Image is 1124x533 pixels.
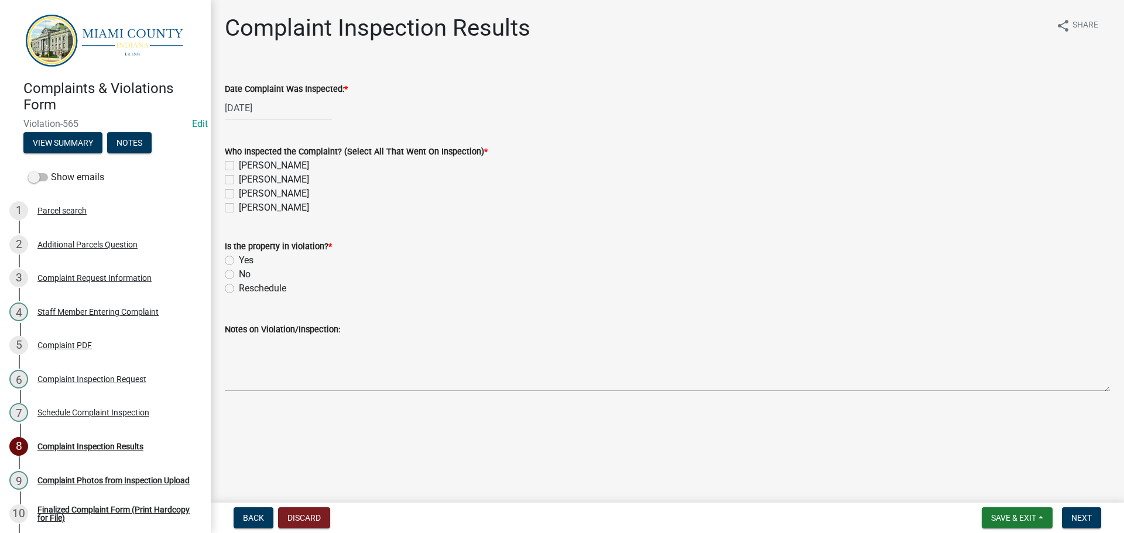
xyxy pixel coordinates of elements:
label: [PERSON_NAME] [239,201,309,215]
div: 3 [9,269,28,287]
span: Share [1072,19,1098,33]
h1: Complaint Inspection Results [225,14,530,42]
button: Save & Exit [982,507,1053,528]
wm-modal-confirm: Summary [23,139,102,148]
button: Notes [107,132,152,153]
div: Additional Parcels Question [37,240,138,249]
span: Save & Exit [991,513,1036,522]
div: 10 [9,504,28,523]
label: Notes on Violation/Inspection: [225,326,340,334]
label: Reschedule [239,281,286,295]
div: Complaint PDF [37,341,92,349]
button: Next [1062,507,1101,528]
button: View Summary [23,132,102,153]
div: Complaint Request Information [37,274,152,282]
span: Back [243,513,264,522]
div: Complaint Photos from Inspection Upload [37,476,190,484]
button: Discard [278,507,330,528]
div: 2 [9,235,28,254]
label: [PERSON_NAME] [239,159,309,173]
label: No [239,267,251,281]
label: [PERSON_NAME] [239,173,309,187]
div: 7 [9,403,28,422]
div: 8 [9,437,28,456]
label: Date Complaint Was Inspected: [225,85,348,94]
div: 5 [9,336,28,355]
label: Show emails [28,170,104,184]
label: Who Inspected the Complaint? (Select All That Went On Inspection) [225,148,488,156]
a: Edit [192,118,208,129]
div: Finalized Complaint Form (Print Hardcopy for File) [37,506,192,522]
div: 9 [9,471,28,490]
img: Miami County, Indiana [23,12,192,68]
button: Back [234,507,273,528]
button: shareShare [1047,14,1108,37]
div: Parcel search [37,207,87,215]
div: 1 [9,201,28,220]
i: share [1056,19,1070,33]
div: 6 [9,370,28,388]
div: Complaint Inspection Request [37,375,146,383]
div: 4 [9,302,28,321]
label: [PERSON_NAME] [239,187,309,201]
span: Violation-565 [23,118,187,129]
div: Complaint Inspection Results [37,442,143,451]
wm-modal-confirm: Notes [107,139,152,148]
div: Staff Member Entering Complaint [37,308,159,316]
label: Yes [239,253,253,267]
wm-modal-confirm: Edit Application Number [192,118,208,129]
input: mm/dd/yyyy [225,96,332,120]
h4: Complaints & Violations Form [23,80,201,114]
label: Is the property in violation? [225,243,332,251]
span: Next [1071,513,1092,522]
div: Schedule Complaint Inspection [37,408,149,417]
